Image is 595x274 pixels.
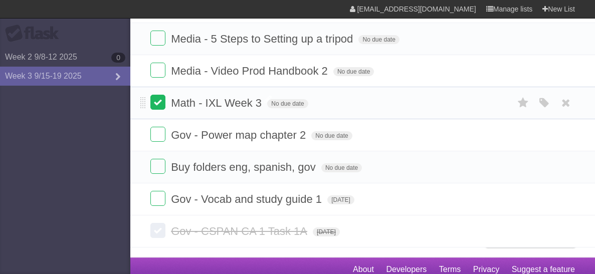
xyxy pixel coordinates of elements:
label: Done [150,127,165,142]
div: Flask [5,25,65,43]
span: Gov - CSPAN CA 1 Task 1A [171,225,310,237]
span: Math - IXL Week 3 [171,97,264,109]
span: Media - 5 Steps to Setting up a tripod [171,33,355,45]
span: Gov - Vocab and study guide 1 [171,193,324,205]
label: Done [150,95,165,110]
b: 0 [111,53,125,63]
span: Buy folders eng, spanish, gov [171,161,318,173]
span: No due date [311,131,352,140]
label: Done [150,31,165,46]
span: No due date [267,99,308,108]
span: Gov - Power map chapter 2 [171,129,308,141]
span: No due date [321,163,362,172]
span: [DATE] [313,227,340,236]
label: Star task [514,95,533,111]
label: Done [150,191,165,206]
span: No due date [358,35,399,44]
span: [DATE] [327,195,354,204]
label: Done [150,63,165,78]
label: Done [150,159,165,174]
label: Done [150,223,165,238]
span: Media - Video Prod Handbook 2 [171,65,330,77]
span: No due date [333,67,374,76]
